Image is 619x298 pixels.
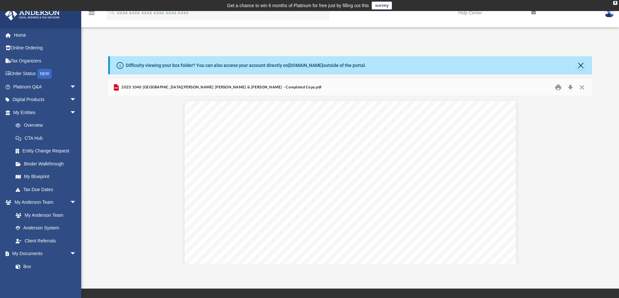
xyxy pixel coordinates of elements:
div: Difficulty viewing your box folder? You can also access your account directly on outside of the p... [126,62,366,69]
a: My Entitiesarrow_drop_down [5,106,86,119]
i: search [109,9,116,16]
a: Binder Walkthrough [9,157,86,170]
a: My Documentsarrow_drop_down [5,247,83,260]
span: arrow_drop_down [70,106,83,119]
span: arrow_drop_down [70,93,83,107]
a: Digital Productsarrow_drop_down [5,93,86,106]
span: GROUP, [281,148,304,153]
a: Platinum Q&Aarrow_drop_down [5,80,86,93]
a: Order StatusNEW [5,67,86,81]
button: Download [564,83,576,93]
span: arrow_drop_down [70,247,83,261]
div: NEW [37,69,52,79]
span: 3225 [231,154,247,159]
a: Online Ordering [5,42,86,55]
span: VEGAS, [247,161,270,166]
a: Client Referrals [9,234,83,247]
a: Home [5,29,86,42]
a: Tax Organizers [5,54,86,67]
a: Anderson System [9,222,83,235]
a: Tax Due Dates [9,183,86,196]
div: Get a chance to win 6 months of Platinum for free just by filling out this [227,2,369,9]
span: arrow_drop_down [70,196,83,209]
span: 2023 1040 [GEOGRAPHIC_DATA][PERSON_NAME] [PERSON_NAME] & [PERSON_NAME] - Completed Copy.pdf [120,84,321,90]
a: Box [9,260,80,273]
a: [DOMAIN_NAME] [288,63,323,68]
i: menu [88,9,96,17]
span: arrow_drop_down [70,80,83,94]
div: Preview [108,79,592,264]
a: CTA Hub [9,132,86,145]
a: My Blueprint [9,170,83,183]
a: survey [372,2,392,9]
span: PLLC [308,148,323,153]
span: [PERSON_NAME] [231,148,276,153]
span: NV [273,161,281,166]
a: Overview [9,119,86,132]
a: My Anderson Team [9,209,80,222]
span: 89121 [289,161,308,166]
span: [PERSON_NAME] [251,154,295,159]
button: Print [552,83,565,93]
div: close [613,1,617,5]
div: File preview [108,96,592,264]
a: menu [88,12,96,17]
img: User Pic [604,8,614,18]
a: Entity Change Request [9,145,86,158]
div: Document Viewer [108,96,592,264]
span: LAW [266,148,277,153]
span: LAS [231,161,243,166]
a: Meeting Minutes [9,273,83,286]
button: Close [576,83,588,93]
button: Close [576,61,585,70]
img: Anderson Advisors Platinum Portal [3,8,62,20]
a: My Anderson Teamarrow_drop_down [5,196,83,209]
span: DRIVE [277,154,296,159]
